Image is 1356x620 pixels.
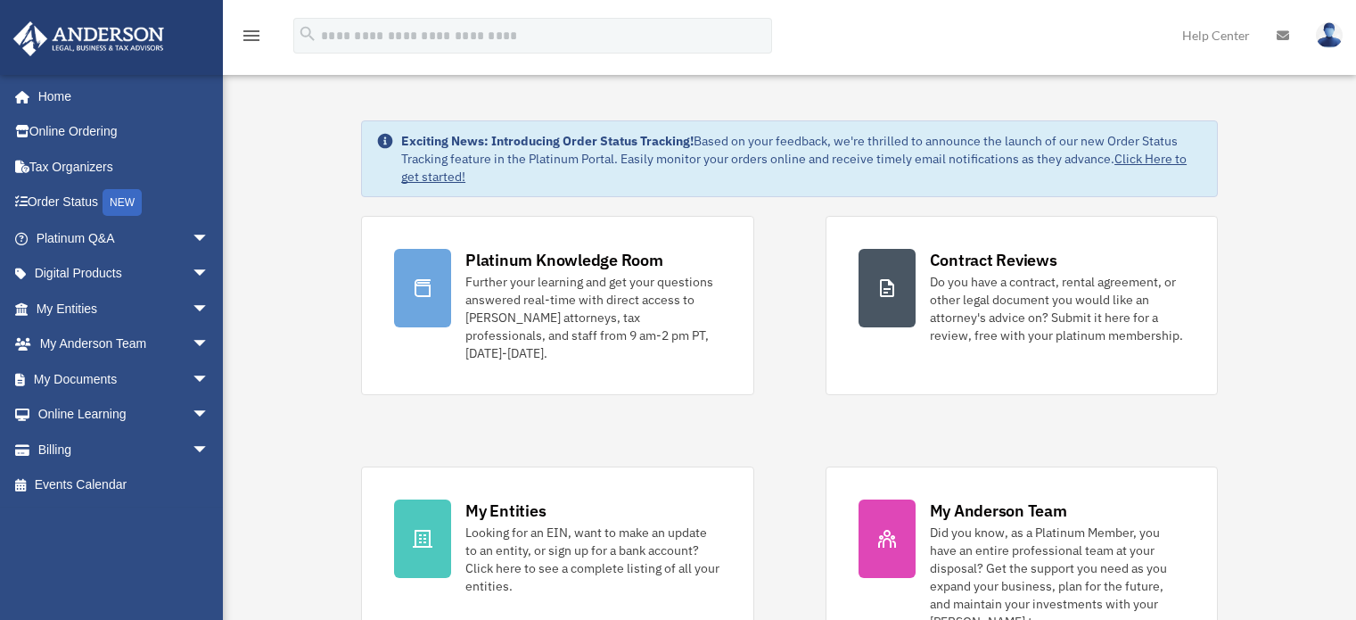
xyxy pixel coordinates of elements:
a: My Documentsarrow_drop_down [12,361,236,397]
a: Online Ordering [12,114,236,150]
a: Order StatusNEW [12,185,236,221]
span: arrow_drop_down [192,361,227,398]
a: My Anderson Teamarrow_drop_down [12,327,236,362]
strong: Exciting News: Introducing Order Status Tracking! [401,133,694,149]
a: Digital Productsarrow_drop_down [12,256,236,292]
div: NEW [103,189,142,216]
span: arrow_drop_down [192,291,227,327]
div: Platinum Knowledge Room [465,249,663,271]
a: Click Here to get started! [401,151,1187,185]
a: Platinum Q&Aarrow_drop_down [12,220,236,256]
span: arrow_drop_down [192,327,227,363]
a: menu [241,31,262,46]
a: Billingarrow_drop_down [12,432,236,467]
a: Platinum Knowledge Room Further your learning and get your questions answered real-time with dire... [361,216,753,395]
a: Tax Organizers [12,149,236,185]
span: arrow_drop_down [192,256,227,293]
div: Further your learning and get your questions answered real-time with direct access to [PERSON_NAM... [465,273,720,362]
div: Based on your feedback, we're thrilled to announce the launch of our new Order Status Tracking fe... [401,132,1203,186]
a: Contract Reviews Do you have a contract, rental agreement, or other legal document you would like... [826,216,1218,395]
i: menu [241,25,262,46]
img: Anderson Advisors Platinum Portal [8,21,169,56]
a: Events Calendar [12,467,236,503]
span: arrow_drop_down [192,220,227,257]
span: arrow_drop_down [192,432,227,468]
div: Contract Reviews [930,249,1057,271]
img: User Pic [1316,22,1343,48]
span: arrow_drop_down [192,397,227,434]
a: Online Learningarrow_drop_down [12,397,236,433]
div: Looking for an EIN, want to make an update to an entity, or sign up for a bank account? Click her... [465,524,720,595]
a: Home [12,79,227,114]
a: My Entitiesarrow_drop_down [12,291,236,327]
i: search [298,24,317,44]
div: Do you have a contract, rental agreement, or other legal document you would like an attorney's ad... [930,273,1185,344]
div: My Anderson Team [930,500,1067,522]
div: My Entities [465,500,546,522]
